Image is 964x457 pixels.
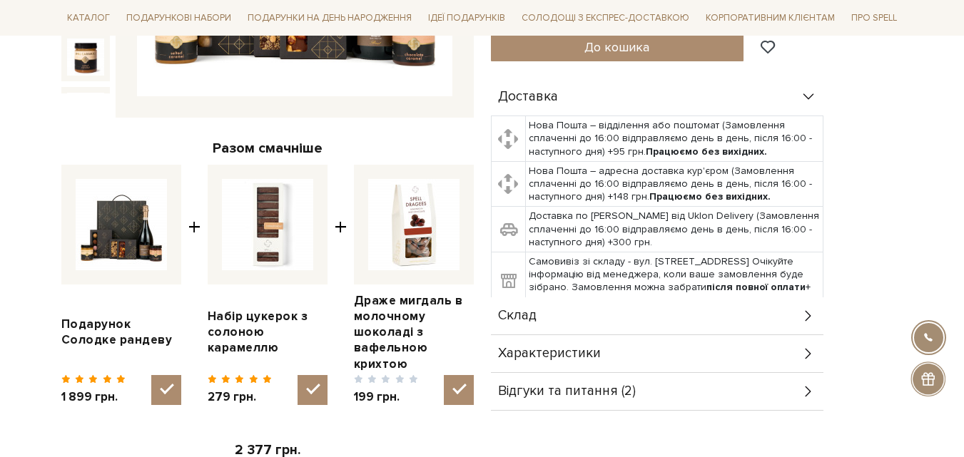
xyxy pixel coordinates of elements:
[498,347,601,360] span: Характеристики
[208,309,328,356] a: Набір цукерок з солоною карамеллю
[525,161,823,207] td: Нова Пошта – адресна доставка кур'єром (Замовлення сплаченні до 16:00 відправляємо день в день, п...
[525,116,823,162] td: Нова Пошта – відділення або поштомат (Замовлення сплаченні до 16:00 відправляємо день в день, піс...
[61,139,474,158] div: Разом смачніше
[188,165,201,405] span: +
[61,317,181,348] a: Подарунок Солодке рандеву
[706,281,806,293] b: після повної оплати
[121,7,237,29] a: Подарункові набори
[516,6,695,30] a: Солодощі з експрес-доставкою
[584,39,649,55] span: До кошика
[525,207,823,252] td: Доставка по [PERSON_NAME] від Uklon Delivery (Замовлення сплаченні до 16:00 відправляємо день в д...
[67,38,104,76] img: Подарунок Солодке рандеву
[700,7,841,29] a: Корпоративним клієнтам
[846,7,903,29] a: Про Spell
[354,389,419,405] span: 199 грн.
[646,145,767,158] b: Працюємо без вихідних.
[525,252,823,311] td: Самовивіз зі складу - вул. [STREET_ADDRESS] Очікуйте інформацію від менеджера, коли ваше замовлен...
[422,7,511,29] a: Ідеї подарунків
[222,179,313,270] img: Набір цукерок з солоною карамеллю
[61,7,116,29] a: Каталог
[649,190,771,202] b: Працюємо без вихідних.
[67,93,104,130] img: Подарунок Солодке рандеву
[498,385,636,398] span: Відгуки та питання (2)
[354,293,474,371] a: Драже мигдаль в молочному шоколаді з вафельною крихтою
[76,179,167,270] img: Подарунок Солодке рандеву
[368,179,460,270] img: Драже мигдаль в молочному шоколаді з вафельною крихтою
[208,389,273,405] span: 279 грн.
[498,309,537,322] span: Склад
[491,33,744,61] button: До кошика
[242,7,417,29] a: Подарунки на День народження
[61,389,126,405] span: 1 899 грн.
[498,91,558,103] span: Доставка
[335,165,347,405] span: +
